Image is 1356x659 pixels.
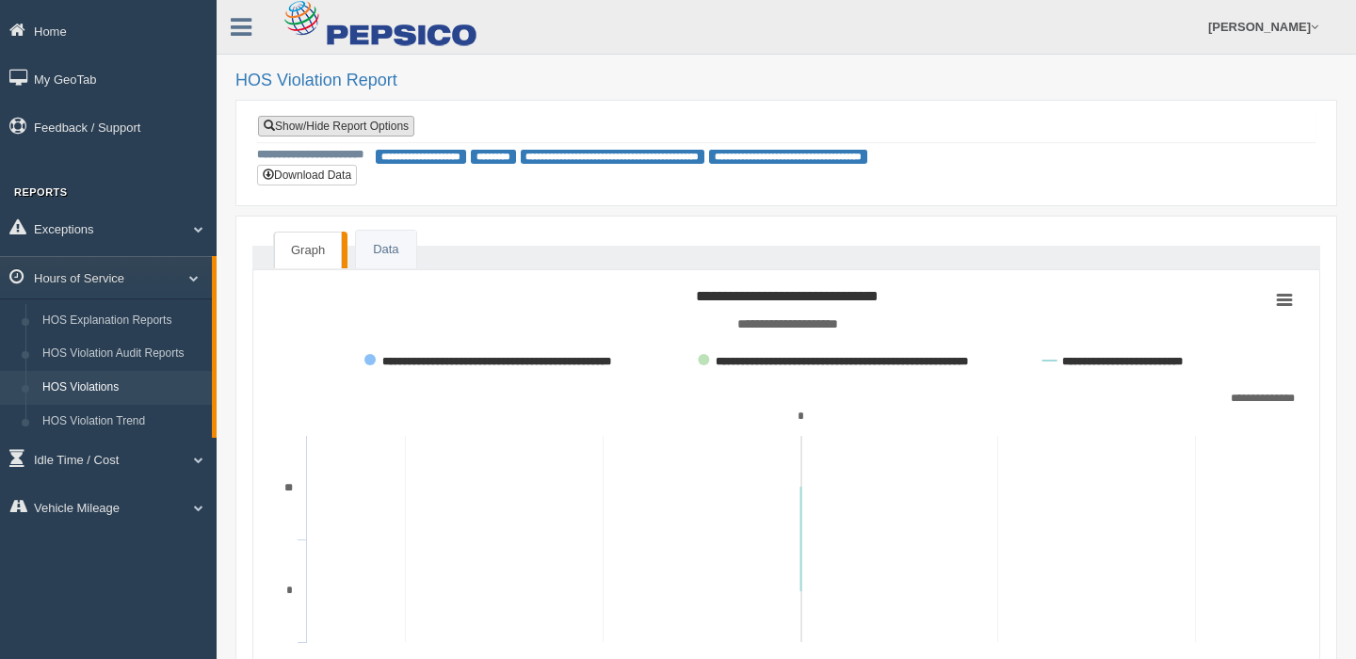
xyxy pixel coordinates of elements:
a: HOS Violation Trend [34,405,212,439]
h2: HOS Violation Report [235,72,1337,90]
a: Graph [274,232,342,269]
a: Show/Hide Report Options [258,116,414,137]
a: HOS Violations [34,371,212,405]
a: HOS Violation Audit Reports [34,337,212,371]
button: Download Data [257,165,357,185]
a: HOS Explanation Reports [34,304,212,338]
a: Data [356,231,415,269]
